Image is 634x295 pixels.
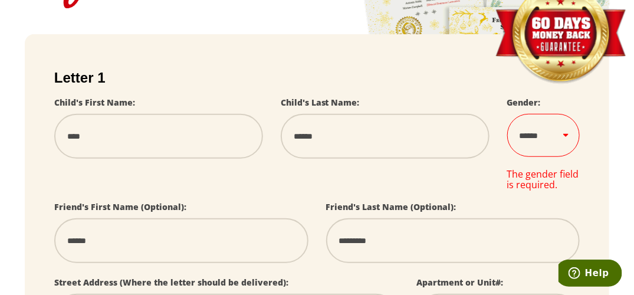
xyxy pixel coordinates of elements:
[54,201,186,212] label: Friend's First Name (Optional):
[507,97,541,108] label: Gender:
[326,201,456,212] label: Friend's Last Name (Optional):
[559,260,622,289] iframe: Opens a widget where you can find more information
[54,277,288,288] label: Street Address (Where the letter should be delivered):
[54,97,135,108] label: Child's First Name:
[507,169,580,191] div: The gender field is required.
[281,97,360,108] label: Child's Last Name:
[416,277,503,288] label: Apartment or Unit#:
[54,70,580,86] h2: Letter 1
